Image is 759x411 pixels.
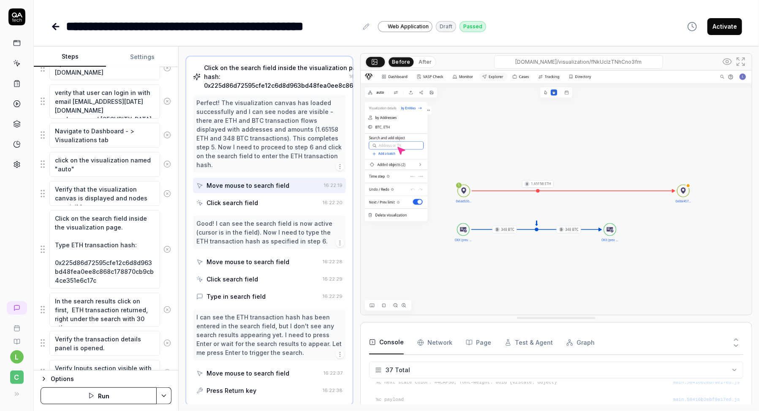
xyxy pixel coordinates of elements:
button: View version history [682,18,702,35]
button: Click search field16:22:29 [193,271,346,287]
button: l [10,350,24,364]
button: Remove step [160,185,174,202]
button: Move mouse to search field16:22:19 [193,178,346,193]
button: Click search field16:22:20 [193,195,346,211]
div: Good! I can see the search field is now active (cursor is in the field). Now I need to type the E... [196,219,343,246]
button: Remove step [160,59,174,76]
button: Settings [106,47,178,67]
button: Remove step [160,364,174,381]
div: Click search field [207,275,258,284]
button: Type in search field16:22:29 [193,289,346,304]
div: Move mouse to search field [207,369,289,378]
div: Passed [460,21,486,32]
time: 16:22:19 [324,182,343,188]
div: Suggestions [41,360,171,385]
div: Perfect! The visualization canvas has loaded successfully and I can see nodes are visible - there... [196,98,343,169]
button: Move mouse to search field16:22:37 [193,365,346,381]
time: 16:22:37 [324,370,343,376]
button: Options [41,374,171,384]
div: Suggestions [41,330,171,356]
time: 16:22:19 [349,73,368,79]
button: Remove step [160,127,174,143]
button: main.58416b2ebf9e17ed.js [673,379,740,386]
button: Network [417,331,452,354]
button: Show all interative elements [721,55,734,68]
div: Suggestions [41,84,171,119]
button: Page [466,331,491,354]
button: Run [41,387,157,404]
span: Web Application [388,23,429,30]
button: Test & Agent [505,331,553,354]
button: Activate [707,18,742,35]
time: 16:22:29 [323,276,343,282]
time: 16:22:20 [323,200,343,205]
div: Suggestions [41,151,171,177]
button: Before [389,57,414,66]
div: Suggestions [41,122,171,148]
div: Press Return key [207,386,256,395]
div: Type in search field [207,292,266,301]
button: Remove step [160,93,174,110]
button: Steps [34,47,106,67]
div: Suggestions [41,292,171,327]
button: Remove step [160,156,174,173]
pre: %c payload [376,396,740,403]
a: Documentation [3,332,30,345]
a: Web Application [378,21,433,32]
div: Click on the search field inside the visualization page. Type ETH transaction hash: 0x225d86d7259... [204,63,441,90]
img: Screenshot [361,70,752,315]
div: Suggestions [41,55,171,81]
button: Press Return key16:22:38 [193,383,346,398]
div: Options [51,374,171,384]
button: C [3,364,30,386]
button: After [415,57,435,67]
button: main.58416b2ebf9e17ed.js [673,396,740,403]
button: Console [369,331,404,354]
button: Remove step [160,241,174,258]
button: Move mouse to search field16:22:28 [193,254,346,270]
button: Open in full screen [734,55,748,68]
span: C [10,370,24,384]
button: Graph [566,331,595,354]
div: Move mouse to search field [207,181,289,190]
button: Remove step [160,301,174,318]
div: Click search field [207,198,258,207]
time: 16:22:29 [323,293,343,299]
div: Move mouse to search field [207,257,289,266]
div: I can see the ETH transaction hash has been entered in the search field, but I don't see any sear... [196,313,343,357]
a: New conversation [7,301,27,315]
time: 16:22:28 [323,259,343,265]
a: Book a call with us [3,318,30,332]
div: Suggestions [41,181,171,206]
div: Suggestions [41,210,171,289]
pre: %c next state color: #4CAF50; font-weight: bold {VzState: Object} [376,379,740,386]
time: 16:22:38 [323,387,343,393]
button: Remove step [160,335,174,352]
div: Draft [436,21,456,32]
